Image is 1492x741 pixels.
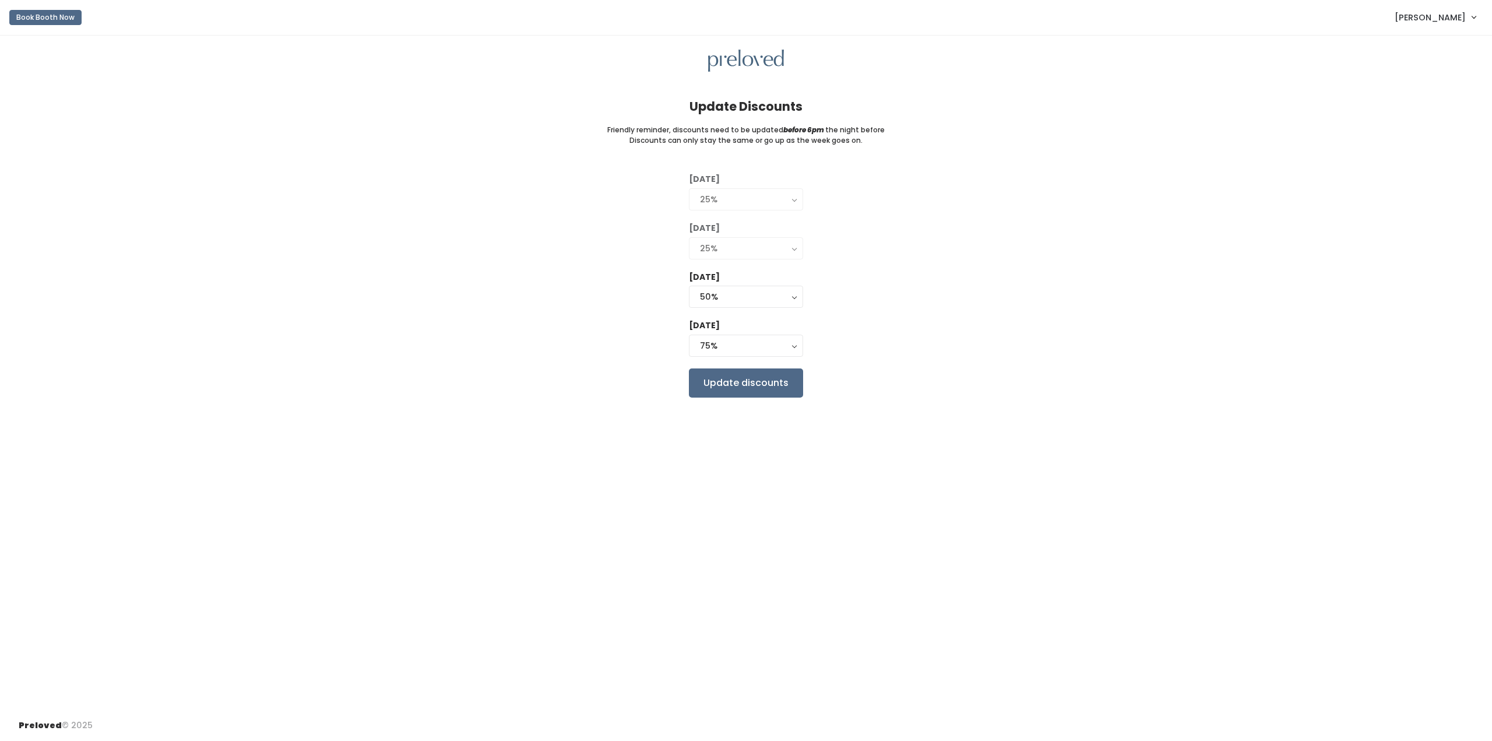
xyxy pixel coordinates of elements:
[689,368,803,398] input: Update discounts
[689,222,720,234] label: [DATE]
[689,335,803,357] button: 75%
[689,100,803,113] h4: Update Discounts
[9,10,82,25] button: Book Booth Now
[689,286,803,308] button: 50%
[607,125,885,135] small: Friendly reminder, discounts need to be updated the night before
[689,188,803,210] button: 25%
[1383,5,1487,30] a: [PERSON_NAME]
[783,125,824,135] i: before 6pm
[629,135,863,146] small: Discounts can only stay the same or go up as the week goes on.
[700,339,792,352] div: 75%
[689,271,720,283] label: [DATE]
[19,719,62,731] span: Preloved
[700,193,792,206] div: 25%
[689,319,720,332] label: [DATE]
[9,5,82,30] a: Book Booth Now
[700,242,792,255] div: 25%
[708,50,784,72] img: preloved logo
[689,173,720,185] label: [DATE]
[689,237,803,259] button: 25%
[19,710,93,732] div: © 2025
[1395,11,1466,24] span: [PERSON_NAME]
[700,290,792,303] div: 50%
